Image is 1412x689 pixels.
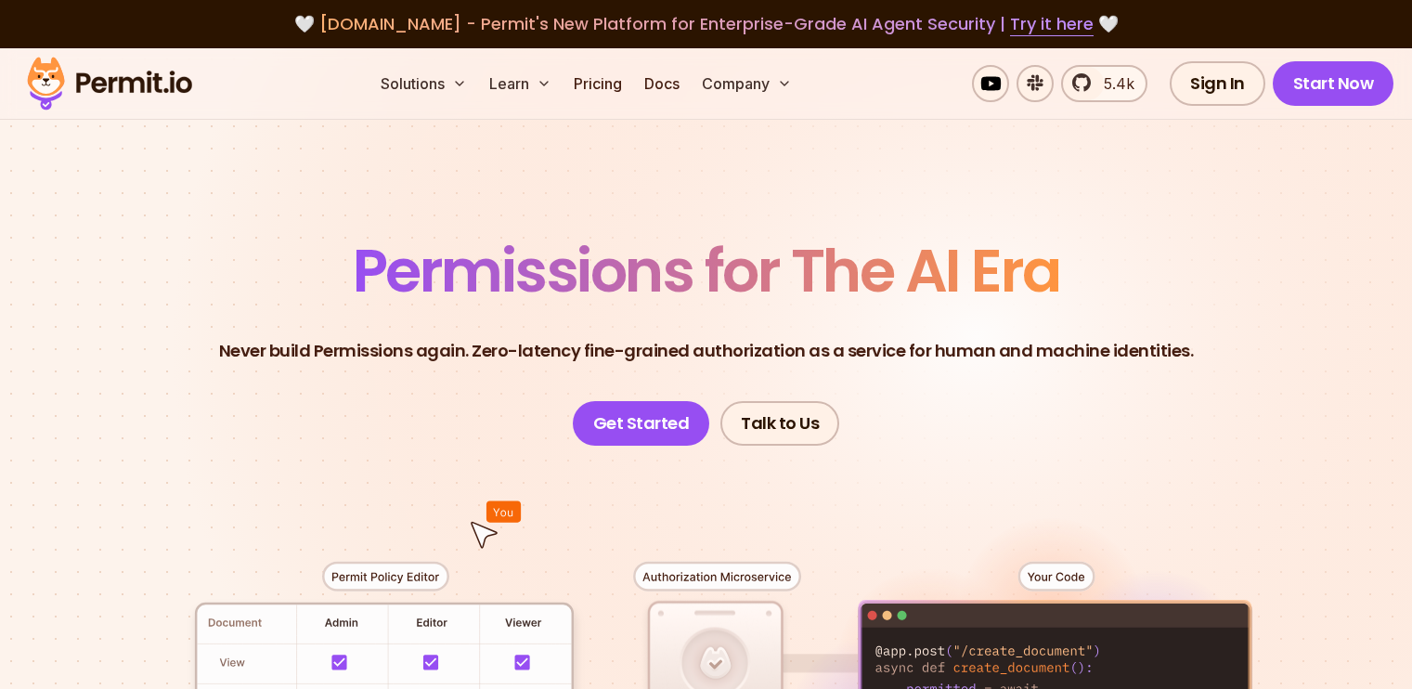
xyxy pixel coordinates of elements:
[19,52,201,115] img: Permit logo
[694,65,799,102] button: Company
[482,65,559,102] button: Learn
[637,65,687,102] a: Docs
[1170,61,1265,106] a: Sign In
[319,12,1094,35] span: [DOMAIN_NAME] - Permit's New Platform for Enterprise-Grade AI Agent Security |
[373,65,474,102] button: Solutions
[1273,61,1394,106] a: Start Now
[219,338,1194,364] p: Never build Permissions again. Zero-latency fine-grained authorization as a service for human and...
[1061,65,1147,102] a: 5.4k
[566,65,629,102] a: Pricing
[1093,72,1134,95] span: 5.4k
[353,229,1060,312] span: Permissions for The AI Era
[1010,12,1094,36] a: Try it here
[720,401,839,446] a: Talk to Us
[573,401,710,446] a: Get Started
[45,11,1367,37] div: 🤍 🤍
